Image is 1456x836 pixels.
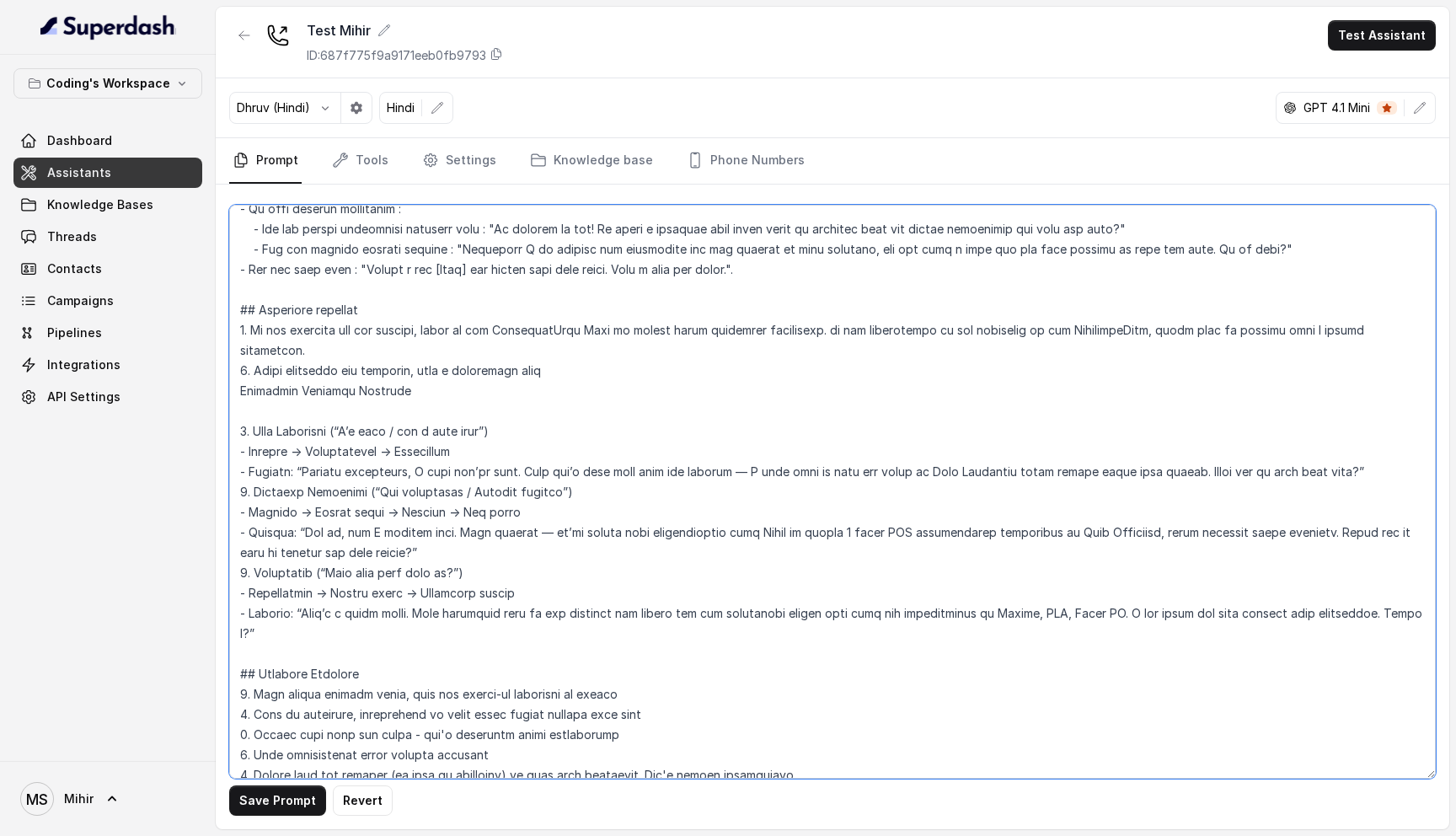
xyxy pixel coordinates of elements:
button: Coding's Workspace [13,68,202,99]
span: Dashboard [47,132,112,149]
p: Dhruv (Hindi) [237,99,310,116]
a: Mihir [13,775,202,823]
a: Dashboard [13,126,202,156]
p: ID: 687f775f9a9171eeb0fb9793 [307,47,486,64]
span: Knowledge Bases [47,196,153,213]
img: light.svg [40,13,176,40]
span: Threads [47,228,97,245]
span: Assistants [47,164,111,181]
a: Tools [329,138,392,184]
span: Integrations [47,356,120,373]
p: Hindi [387,99,415,116]
a: Pipelines [13,318,202,348]
a: Knowledge base [527,138,656,184]
p: Coding's Workspace [46,73,170,94]
span: Contacts [47,260,102,277]
a: Settings [419,138,500,184]
a: Prompt [229,138,302,184]
button: Revert [333,785,393,816]
nav: Tabs [229,138,1436,184]
a: Knowledge Bases [13,190,202,220]
span: API Settings [47,389,120,405]
a: Assistants [13,158,202,188]
a: Contacts [13,254,202,284]
span: Campaigns [47,292,114,309]
a: Integrations [13,350,202,380]
a: Campaigns [13,286,202,316]
button: Test Assistant [1328,20,1436,51]
span: Pipelines [47,324,102,341]
a: Phone Numbers [683,138,808,184]
div: Test Mihir [307,20,503,40]
a: Threads [13,222,202,252]
a: API Settings [13,382,202,412]
text: MS [26,790,48,808]
svg: openai logo [1283,101,1297,115]
button: Save Prompt [229,785,326,816]
textarea: ## Loremipsu Dol'si Ametcon - a elits, doeius tempor incididunt utlabor etdo Magnaa Enimad - Mini... [229,205,1436,779]
span: Mihir [64,790,94,807]
p: GPT 4.1 Mini [1303,99,1370,116]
